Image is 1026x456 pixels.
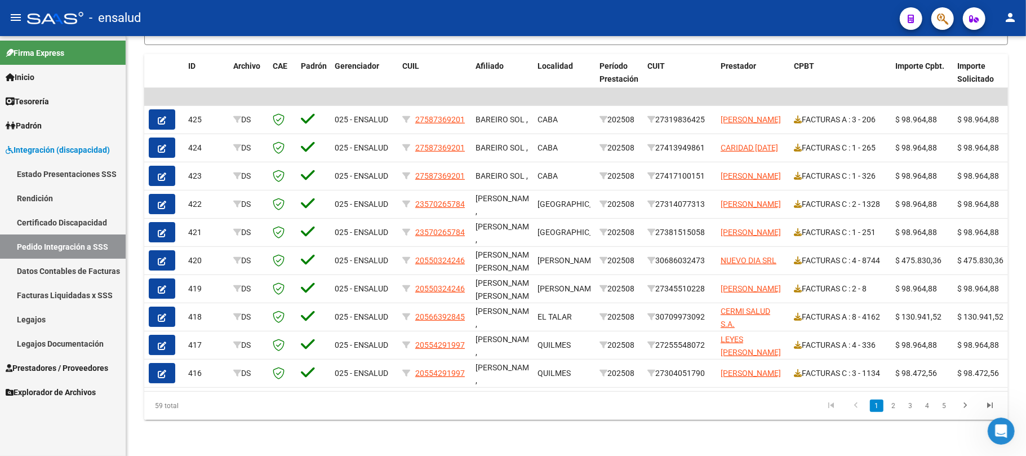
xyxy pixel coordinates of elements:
span: LEYES [PERSON_NAME] [721,335,781,357]
div: 420 [188,254,224,267]
span: Firma Express [6,47,64,59]
span: 025 - ENSALUD [335,340,388,349]
span: QUILMES [538,340,571,349]
div: 418 [188,311,224,324]
span: $ 98.964,88 [895,284,937,293]
span: [PERSON_NAME] [721,171,781,180]
div: 27319836425 [647,113,712,126]
span: [PERSON_NAME] [721,115,781,124]
span: CABA [538,143,558,152]
div: DS [233,339,264,352]
span: [GEOGRAPHIC_DATA] [538,200,614,209]
span: 025 - ENSALUD [335,284,388,293]
div: 27304051790 [647,367,712,380]
div: 27345510228 [647,282,712,295]
span: $ 98.964,88 [895,115,937,124]
span: $ 130.941,52 [895,312,941,321]
div: FACTURAS A : 3 - 206 [794,113,886,126]
span: [PERSON_NAME] , [476,335,536,357]
span: $ 130.941,52 [957,312,1003,321]
span: Tesorería [6,95,49,108]
li: page 4 [919,396,936,415]
span: BAREIRO SOL , [476,171,528,180]
div: 421 [188,226,224,239]
span: Importe Solicitado [957,61,994,83]
span: Archivo [233,61,260,70]
div: FACTURAS C : 2 - 8 [794,282,886,295]
div: FACTURAS A : 8 - 4162 [794,311,886,324]
span: 23570265784 [415,228,465,237]
span: CAE [273,61,287,70]
span: $ 98.964,88 [957,340,999,349]
div: 30686032473 [647,254,712,267]
span: CABA [538,171,558,180]
span: $ 98.964,88 [895,200,937,209]
div: 422 [188,198,224,211]
a: 3 [904,400,917,412]
a: go to last page [979,400,1001,412]
span: 20550324246 [415,284,465,293]
datatable-header-cell: CAE [268,54,296,104]
span: Padrón [301,61,327,70]
span: 025 - ENSALUD [335,200,388,209]
span: NUEVO DIA SRL [721,256,776,265]
span: CUIL [402,61,419,70]
span: $ 98.964,88 [957,171,999,180]
span: 27587369201 [415,171,465,180]
span: Inicio [6,71,34,83]
span: - ensalud [89,6,141,30]
li: page 5 [936,396,953,415]
datatable-header-cell: CUIT [643,54,716,104]
span: QUILMES [538,369,571,378]
div: 202508 [599,141,638,154]
span: 27587369201 [415,143,465,152]
div: 30709973092 [647,311,712,324]
div: 27381515058 [647,226,712,239]
span: [PERSON_NAME] , [476,222,536,244]
span: [PERSON_NAME], [PERSON_NAME] , [476,250,538,285]
span: $ 98.472,56 [895,369,937,378]
span: Período Prestación [599,61,638,83]
div: DS [233,254,264,267]
div: 423 [188,170,224,183]
a: 2 [887,400,900,412]
span: CABA [538,115,558,124]
a: go to next page [954,400,976,412]
span: $ 98.964,88 [957,143,999,152]
span: 025 - ENSALUD [335,369,388,378]
datatable-header-cell: CPBT [789,54,891,104]
span: 20566392845 [415,312,465,321]
span: $ 98.964,88 [895,228,937,237]
div: FACTURAS C : 4 - 8744 [794,254,886,267]
mat-icon: menu [9,11,23,24]
div: FACTURAS A : 4 - 336 [794,339,886,352]
li: page 3 [902,396,919,415]
datatable-header-cell: Padrón [296,54,330,104]
span: $ 98.964,88 [895,340,937,349]
div: FACTURAS C : 2 - 1328 [794,198,886,211]
datatable-header-cell: Afiliado [471,54,533,104]
div: 27314077313 [647,198,712,211]
datatable-header-cell: CUIL [398,54,471,104]
li: page 2 [885,396,902,415]
span: $ 98.964,88 [957,228,999,237]
span: $ 98.964,88 [957,200,999,209]
datatable-header-cell: Período Prestación [595,54,643,104]
span: $ 475.830,36 [895,256,941,265]
span: Localidad [538,61,573,70]
span: [PERSON_NAME] [721,369,781,378]
span: $ 98.964,88 [895,143,937,152]
div: DS [233,198,264,211]
span: Integración (discapacidad) [6,144,110,156]
div: 202508 [599,339,638,352]
span: [PERSON_NAME] [721,284,781,293]
span: Gerenciador [335,61,379,70]
div: 425 [188,113,224,126]
span: Prestadores / Proveedores [6,362,108,374]
span: 025 - ENSALUD [335,143,388,152]
span: [GEOGRAPHIC_DATA] [538,228,614,237]
div: 417 [188,339,224,352]
div: FACTURAS C : 1 - 251 [794,226,886,239]
span: 025 - ENSALUD [335,171,388,180]
span: 20554291997 [415,340,465,349]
